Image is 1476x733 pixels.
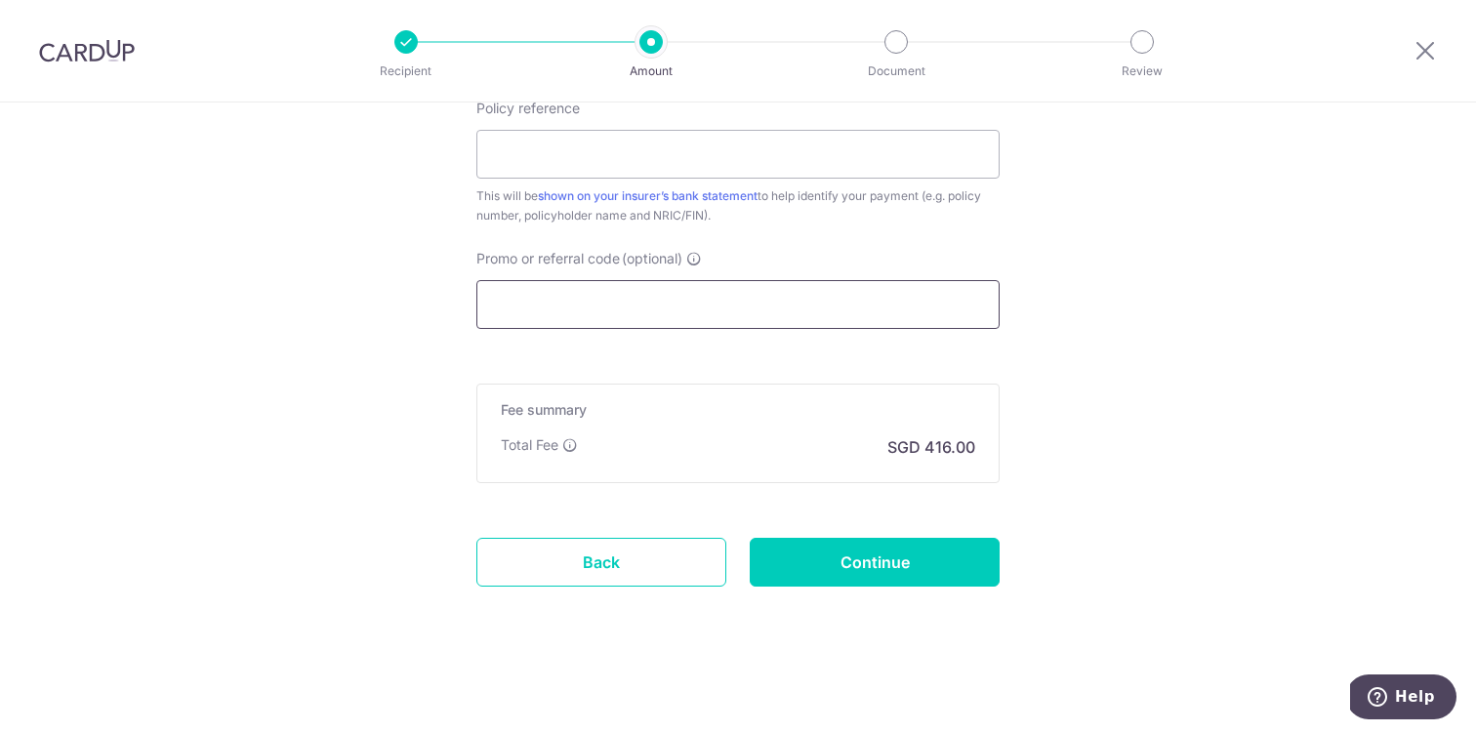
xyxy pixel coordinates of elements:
[622,249,682,268] span: (optional)
[579,61,723,81] p: Amount
[476,249,620,268] span: Promo or referral code
[750,538,1000,587] input: Continue
[824,61,968,81] p: Document
[334,61,478,81] p: Recipient
[1350,674,1456,723] iframe: Opens a widget where you can find more information
[501,400,975,420] h5: Fee summary
[538,188,758,203] a: shown on your insurer’s bank statement
[501,435,558,455] p: Total Fee
[39,39,135,62] img: CardUp
[476,186,1000,225] div: This will be to help identify your payment (e.g. policy number, policyholder name and NRIC/FIN).
[887,435,975,459] p: SGD 416.00
[1070,61,1214,81] p: Review
[476,99,580,118] label: Policy reference
[476,538,726,587] a: Back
